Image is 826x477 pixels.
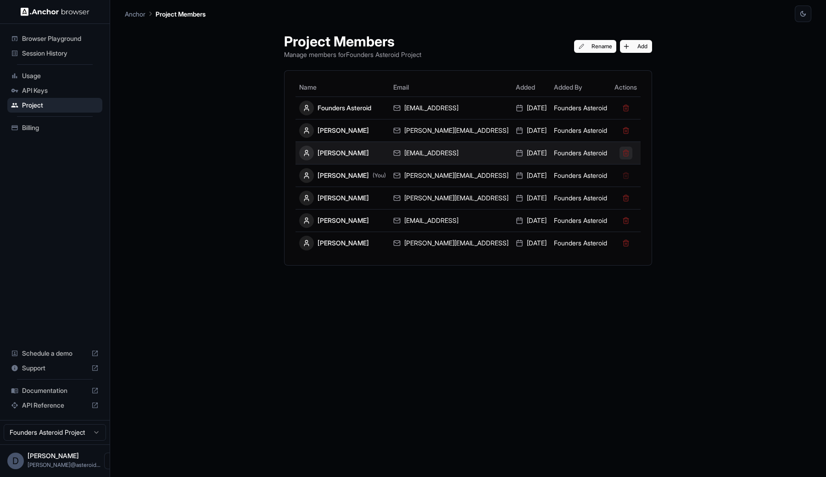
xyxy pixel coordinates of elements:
div: [PERSON_NAME] [299,123,386,138]
div: [EMAIL_ADDRESS] [393,148,508,158]
p: Manage members for Founders Asteroid Project [284,50,421,59]
span: Usage [22,71,99,80]
div: [DATE] [516,238,547,248]
h1: Project Members [284,33,421,50]
td: Founders Asteroid [550,232,611,254]
div: [PERSON_NAME] [299,191,386,205]
div: Billing [7,120,102,135]
td: Founders Asteroid [550,119,611,142]
td: Founders Asteroid [550,164,611,187]
div: Support [7,361,102,375]
div: Usage [7,68,102,83]
span: (You) [373,172,386,179]
div: [PERSON_NAME] [299,213,386,228]
td: Founders Asteroid [550,209,611,232]
td: Founders Asteroid [550,97,611,119]
div: [PERSON_NAME] [299,236,386,250]
th: Actions [611,78,641,97]
div: [DATE] [516,103,547,113]
span: david@asteroid.ai [28,461,100,468]
div: [PERSON_NAME][EMAIL_ADDRESS] [393,126,508,135]
span: API Keys [22,86,99,95]
div: [DATE] [516,216,547,225]
span: Schedule a demo [22,349,88,358]
img: Anchor Logo [21,7,89,16]
nav: breadcrumb [125,9,206,19]
span: Documentation [22,386,88,395]
span: Support [22,363,88,373]
div: [PERSON_NAME][EMAIL_ADDRESS] [393,193,508,203]
th: Added By [550,78,611,97]
th: Email [390,78,512,97]
div: API Reference [7,398,102,413]
div: Project [7,98,102,113]
div: Documentation [7,383,102,398]
div: [DATE] [516,148,547,158]
span: Session History [22,49,99,58]
div: Founders Asteroid [299,101,386,115]
div: [EMAIL_ADDRESS] [393,216,508,225]
th: Added [512,78,550,97]
div: API Keys [7,83,102,98]
span: Project [22,101,99,110]
div: [PERSON_NAME][EMAIL_ADDRESS] [393,171,508,180]
span: David Mlcoch [28,452,79,460]
td: Founders Asteroid [550,142,611,164]
span: Billing [22,123,99,132]
p: Anchor [125,9,145,19]
div: [DATE] [516,171,547,180]
div: [DATE] [516,126,547,135]
div: [EMAIL_ADDRESS] [393,103,508,113]
div: Browser Playground [7,31,102,46]
button: Add [620,40,652,53]
th: Name [296,78,390,97]
div: Session History [7,46,102,61]
div: [DATE] [516,193,547,203]
div: Schedule a demo [7,346,102,361]
div: [PERSON_NAME] [299,146,386,160]
div: [PERSON_NAME] [299,168,386,183]
div: [PERSON_NAME][EMAIL_ADDRESS] [393,238,508,248]
p: Project Members [156,9,206,19]
span: Browser Playground [22,34,99,43]
button: Open menu [104,453,121,469]
button: Rename [574,40,617,53]
span: API Reference [22,401,88,410]
td: Founders Asteroid [550,187,611,209]
div: D [7,453,24,469]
